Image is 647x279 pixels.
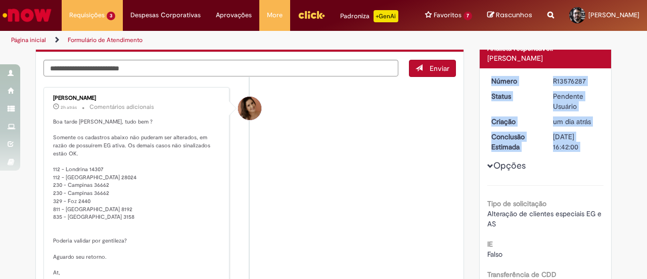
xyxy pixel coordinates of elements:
[89,103,154,111] small: Comentários adicionais
[487,250,502,259] span: Falso
[487,209,604,228] span: Alteração de clientes especiais EG e AS
[8,31,424,50] ul: Trilhas de página
[487,199,546,208] b: Tipo de solicitação
[487,11,532,20] a: Rascunhos
[53,95,221,101] div: [PERSON_NAME]
[1,5,53,25] img: ServiceNow
[434,10,461,20] span: Favoritos
[107,12,115,20] span: 3
[484,91,546,101] dt: Status
[553,117,591,126] time: 29/09/2025 11:42:00
[487,270,557,279] b: Transferência de CDD
[484,116,546,127] dt: Criação
[487,240,493,249] b: IE
[61,104,77,110] time: 30/09/2025 14:26:18
[484,76,546,86] dt: Número
[68,36,143,44] a: Formulário de Atendimento
[216,10,252,20] span: Aprovações
[11,36,46,44] a: Página inicial
[267,10,283,20] span: More
[553,91,600,111] div: Pendente Usuário
[588,11,639,19] span: [PERSON_NAME]
[43,60,398,76] textarea: Digite sua mensagem aqui...
[553,116,600,127] div: 29/09/2025 11:42:00
[238,97,261,120] div: Emiliane Dias De Souza
[69,10,105,20] span: Requisições
[340,10,398,22] div: Padroniza
[496,10,532,20] span: Rascunhos
[553,76,600,86] div: R13576287
[130,10,201,20] span: Despesas Corporativas
[409,60,456,77] button: Enviar
[464,12,472,20] span: 7
[374,10,398,22] p: +GenAi
[430,64,449,73] span: Enviar
[553,117,591,126] span: um dia atrás
[61,104,77,110] span: 2h atrás
[487,53,604,63] div: [PERSON_NAME]
[298,7,325,22] img: click_logo_yellow_360x200.png
[484,132,546,152] dt: Conclusão Estimada
[553,132,600,152] div: [DATE] 16:42:00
